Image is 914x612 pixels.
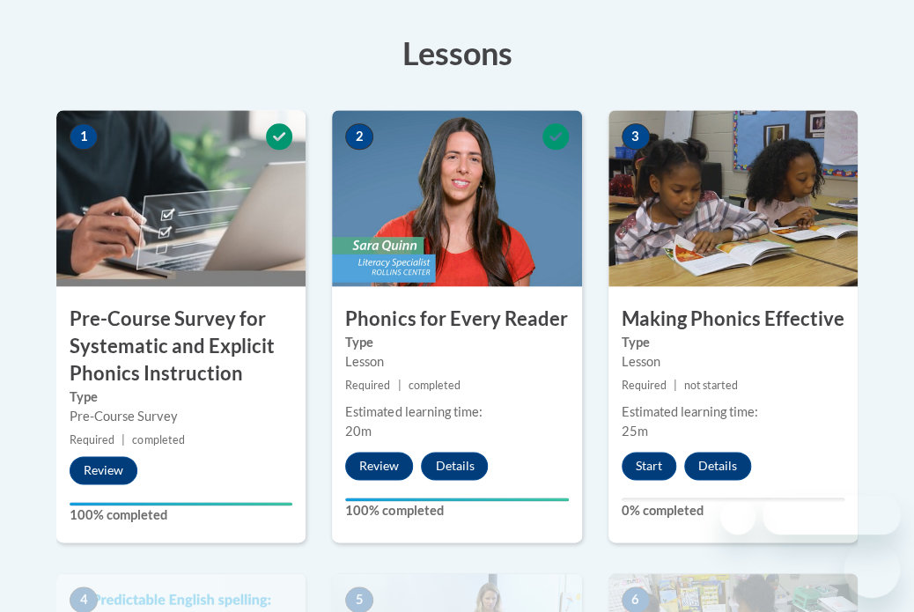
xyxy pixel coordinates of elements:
[132,433,184,446] span: completed
[720,499,756,535] iframe: Close message
[122,433,125,446] span: |
[56,110,306,286] img: Course Image
[674,379,677,392] span: |
[622,333,844,352] label: Type
[622,123,650,150] span: 3
[684,379,738,392] span: not started
[70,505,292,525] label: 100% completed
[622,501,844,520] label: 0% completed
[345,352,568,372] div: Lesson
[70,123,98,150] span: 1
[608,110,858,286] img: Course Image
[70,407,292,426] div: Pre-Course Survey
[56,306,306,387] h3: Pre-Course Survey for Systematic and Explicit Phonics Instruction
[56,31,858,75] h3: Lessons
[844,542,900,598] iframe: Button to launch messaging window
[70,456,137,484] button: Review
[345,123,373,150] span: 2
[409,379,461,392] span: completed
[622,402,844,422] div: Estimated learning time:
[608,306,858,333] h3: Making Phonics Effective
[345,333,568,352] label: Type
[345,379,390,392] span: Required
[70,502,292,505] div: Your progress
[421,452,488,480] button: Details
[398,379,402,392] span: |
[70,433,114,446] span: Required
[622,379,667,392] span: Required
[345,498,568,501] div: Your progress
[345,424,372,439] span: 20m
[622,352,844,372] div: Lesson
[622,452,676,480] button: Start
[332,306,581,333] h3: Phonics for Every Reader
[763,496,900,535] iframe: Message from company
[332,110,581,286] img: Course Image
[345,402,568,422] div: Estimated learning time:
[345,452,413,480] button: Review
[622,424,648,439] span: 25m
[684,452,751,480] button: Details
[345,501,568,520] label: 100% completed
[70,387,292,407] label: Type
